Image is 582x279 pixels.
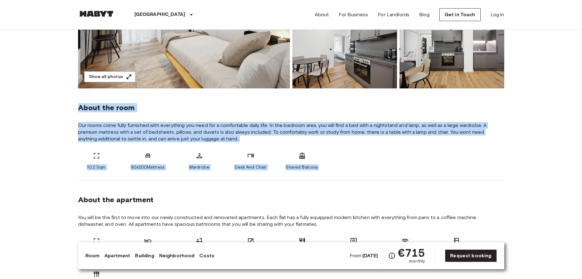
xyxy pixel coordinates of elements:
[292,8,397,88] img: Picture of unit DE-01-477-056-01
[87,164,105,170] span: 10.2 Sqm
[388,252,396,259] svg: Check cost overview for full price breakdown. Please note that discounts apply to new joiners onl...
[135,252,154,259] a: Building
[398,247,425,258] span: €715
[78,11,115,17] img: Habyt
[78,195,154,204] span: About the apartment
[286,164,318,170] span: Shared Balcony
[235,164,266,170] span: Desk And Chair
[84,71,136,83] button: Show all photos
[159,252,195,259] a: Neighborhood
[350,252,378,259] span: From:
[78,122,504,142] span: Our rooms come fully furnished with everything you need for a comfortable daily life. In the bedr...
[400,8,504,88] img: Picture of unit DE-01-477-056-01
[104,252,130,259] a: Apartment
[85,252,100,259] a: Room
[131,164,165,170] span: 90x200Mattress
[315,11,329,18] a: About
[419,11,430,18] a: Blog
[378,11,409,18] a: For Landlords
[78,103,504,112] span: About the room
[362,253,378,259] b: [DATE]
[445,249,497,262] a: Request booking
[189,164,209,170] span: Wardrobe
[339,11,368,18] a: For Business
[199,252,214,259] a: Costs
[78,214,504,228] span: You will be the first to move into our newly constructed and renovated apartments. Each flat has ...
[490,11,504,18] a: Log in
[134,11,186,18] p: [GEOGRAPHIC_DATA]
[409,258,425,264] span: monthly
[439,8,481,21] a: Get in Touch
